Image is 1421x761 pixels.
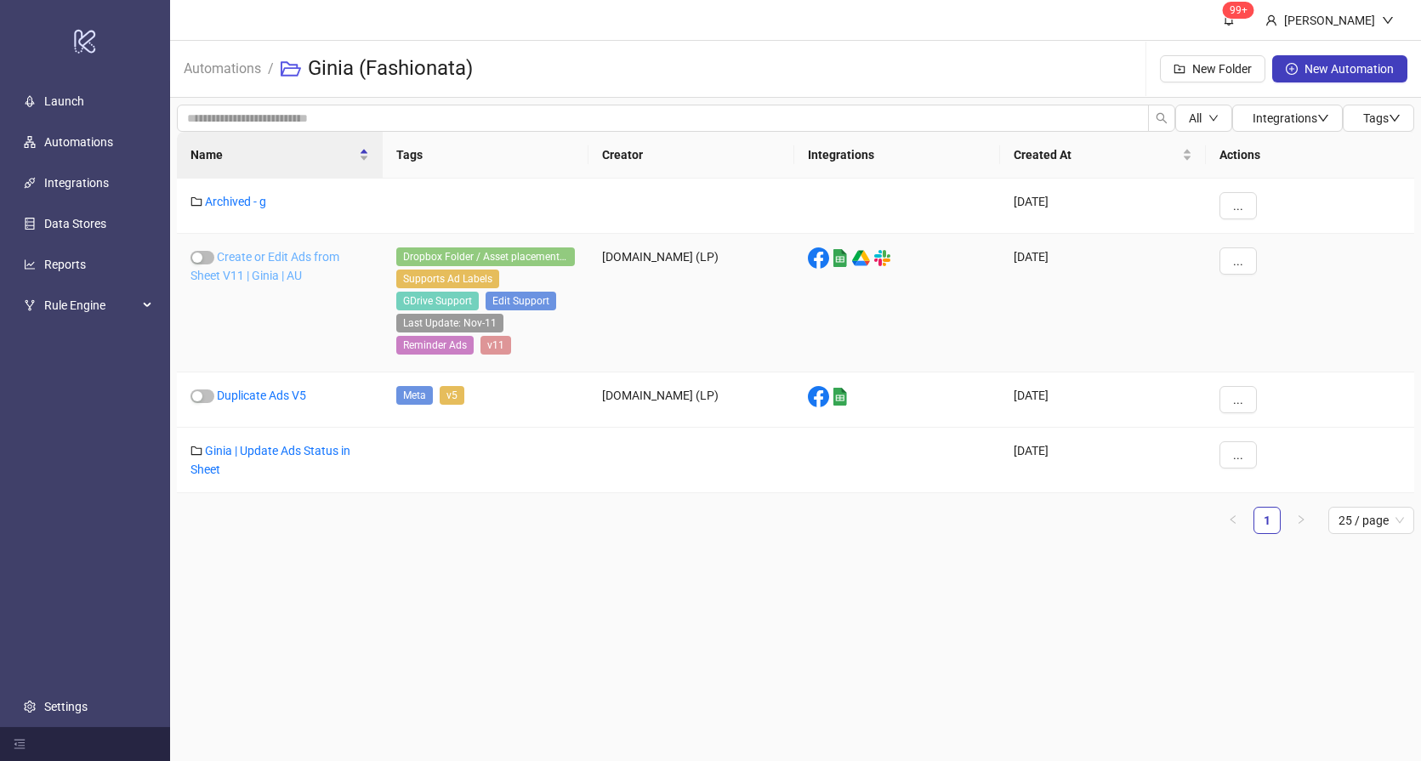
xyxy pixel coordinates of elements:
[1175,105,1232,132] button: Alldown
[1382,14,1394,26] span: down
[1206,132,1414,179] th: Actions
[1228,514,1238,525] span: left
[190,196,202,207] span: folder
[383,132,588,179] th: Tags
[1000,132,1206,179] th: Created At
[1233,254,1243,268] span: ...
[794,132,1000,179] th: Integrations
[205,195,266,208] a: Archived - g
[1339,508,1404,533] span: 25 / page
[1000,179,1206,234] div: [DATE]
[190,250,339,282] a: Create or Edit Ads from Sheet V11 | Ginia | AU
[1286,63,1298,75] span: plus-circle
[14,738,26,750] span: menu-fold
[308,55,473,82] h3: Ginia (Fashionata)
[1317,112,1329,124] span: down
[588,132,794,179] th: Creator
[1287,507,1315,534] button: right
[1265,14,1277,26] span: user
[396,314,503,332] span: Last Update: Nov-11
[1232,105,1343,132] button: Integrationsdown
[177,132,383,179] th: Name
[396,336,474,355] span: Reminder Ads
[1000,372,1206,428] div: [DATE]
[1000,234,1206,372] div: [DATE]
[44,135,113,149] a: Automations
[1296,514,1306,525] span: right
[1363,111,1401,125] span: Tags
[190,145,355,164] span: Name
[1219,507,1247,534] li: Previous Page
[588,372,794,428] div: [DOMAIN_NAME] (LP)
[396,386,433,405] span: Meta
[1253,111,1329,125] span: Integrations
[44,217,106,230] a: Data Stores
[1156,112,1168,124] span: search
[44,94,84,108] a: Launch
[486,292,556,310] span: Edit Support
[1219,507,1247,534] button: left
[396,247,575,266] span: Dropbox Folder / Asset placement detection
[268,42,274,96] li: /
[24,299,36,311] span: fork
[180,58,264,77] a: Automations
[1389,112,1401,124] span: down
[1343,105,1414,132] button: Tagsdown
[1219,441,1257,469] button: ...
[44,258,86,271] a: Reports
[1223,14,1235,26] span: bell
[1253,507,1281,534] li: 1
[1328,507,1414,534] div: Page Size
[44,176,109,190] a: Integrations
[44,700,88,713] a: Settings
[1174,63,1185,75] span: folder-add
[1287,507,1315,534] li: Next Page
[190,444,350,476] a: Ginia | Update Ads Status in Sheet
[281,59,301,79] span: folder-open
[1160,55,1265,82] button: New Folder
[1304,62,1394,76] span: New Automation
[1233,199,1243,213] span: ...
[1219,386,1257,413] button: ...
[1014,145,1179,164] span: Created At
[396,270,499,288] span: Supports Ad Labels
[396,292,479,310] span: GDrive Support
[1219,247,1257,275] button: ...
[440,386,464,405] span: v5
[1000,428,1206,493] div: [DATE]
[1189,111,1202,125] span: All
[1223,2,1254,19] sup: 1703
[1233,393,1243,406] span: ...
[480,336,511,355] span: v11
[190,445,202,457] span: folder
[1277,11,1382,30] div: [PERSON_NAME]
[1192,62,1252,76] span: New Folder
[44,288,138,322] span: Rule Engine
[1208,113,1219,123] span: down
[1254,508,1280,533] a: 1
[1233,448,1243,462] span: ...
[1272,55,1407,82] button: New Automation
[217,389,306,402] a: Duplicate Ads V5
[1219,192,1257,219] button: ...
[588,234,794,372] div: [DOMAIN_NAME] (LP)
